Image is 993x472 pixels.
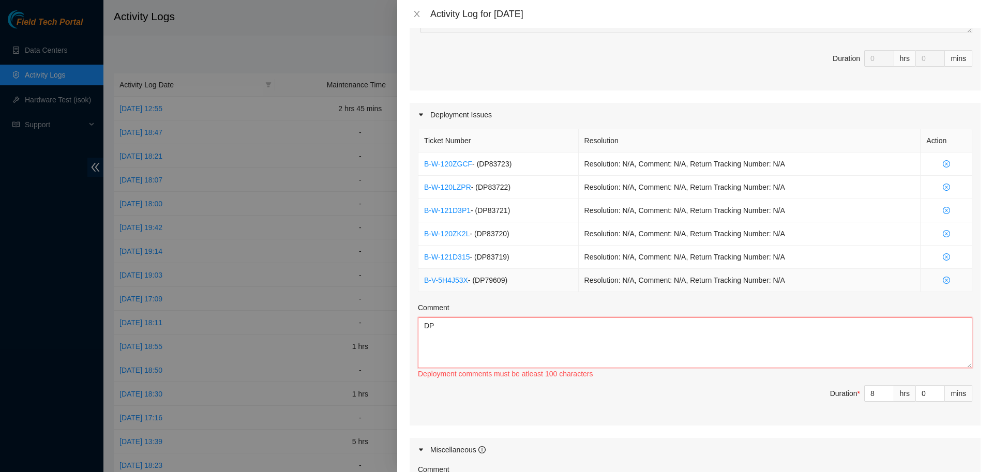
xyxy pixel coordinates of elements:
[579,199,921,222] td: Resolution: N/A, Comment: N/A, Return Tracking Number: N/A
[410,103,981,127] div: Deployment Issues
[579,246,921,269] td: Resolution: N/A, Comment: N/A, Return Tracking Number: N/A
[579,153,921,176] td: Resolution: N/A, Comment: N/A, Return Tracking Number: N/A
[579,269,921,292] td: Resolution: N/A, Comment: N/A, Return Tracking Number: N/A
[472,160,511,168] span: - ( DP83723 )
[926,160,966,168] span: close-circle
[945,385,972,402] div: mins
[424,276,468,284] a: B-V-5H4J53X
[926,230,966,237] span: close-circle
[430,444,486,455] div: Miscellaneous
[430,8,981,20] div: Activity Log for [DATE]
[579,222,921,246] td: Resolution: N/A, Comment: N/A, Return Tracking Number: N/A
[945,50,972,67] div: mins
[894,385,916,402] div: hrs
[418,302,449,313] label: Comment
[926,184,966,191] span: close-circle
[478,446,486,453] span: info-circle
[926,277,966,284] span: close-circle
[894,50,916,67] div: hrs
[830,388,860,399] div: Duration
[921,129,972,153] th: Action
[833,53,860,64] div: Duration
[424,183,471,191] a: B-W-120LZPR
[424,230,470,238] a: B-W-120ZK2L
[471,183,510,191] span: - ( DP83722 )
[470,253,509,261] span: - ( DP83719 )
[424,206,471,215] a: B-W-121D3P1
[471,206,510,215] span: - ( DP83721 )
[470,230,509,238] span: - ( DP83720 )
[418,112,424,118] span: caret-right
[413,10,421,18] span: close
[926,207,966,214] span: close-circle
[579,129,921,153] th: Resolution
[418,317,972,368] textarea: Comment
[926,253,966,261] span: close-circle
[410,438,981,462] div: Miscellaneous info-circle
[424,253,470,261] a: B-W-121D315
[410,9,424,19] button: Close
[424,160,472,168] a: B-W-120ZGCF
[579,176,921,199] td: Resolution: N/A, Comment: N/A, Return Tracking Number: N/A
[418,368,972,379] div: Deployment comments must be atleast 100 characters
[418,129,579,153] th: Ticket Number
[468,276,507,284] span: - ( DP79609 )
[418,447,424,453] span: caret-right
